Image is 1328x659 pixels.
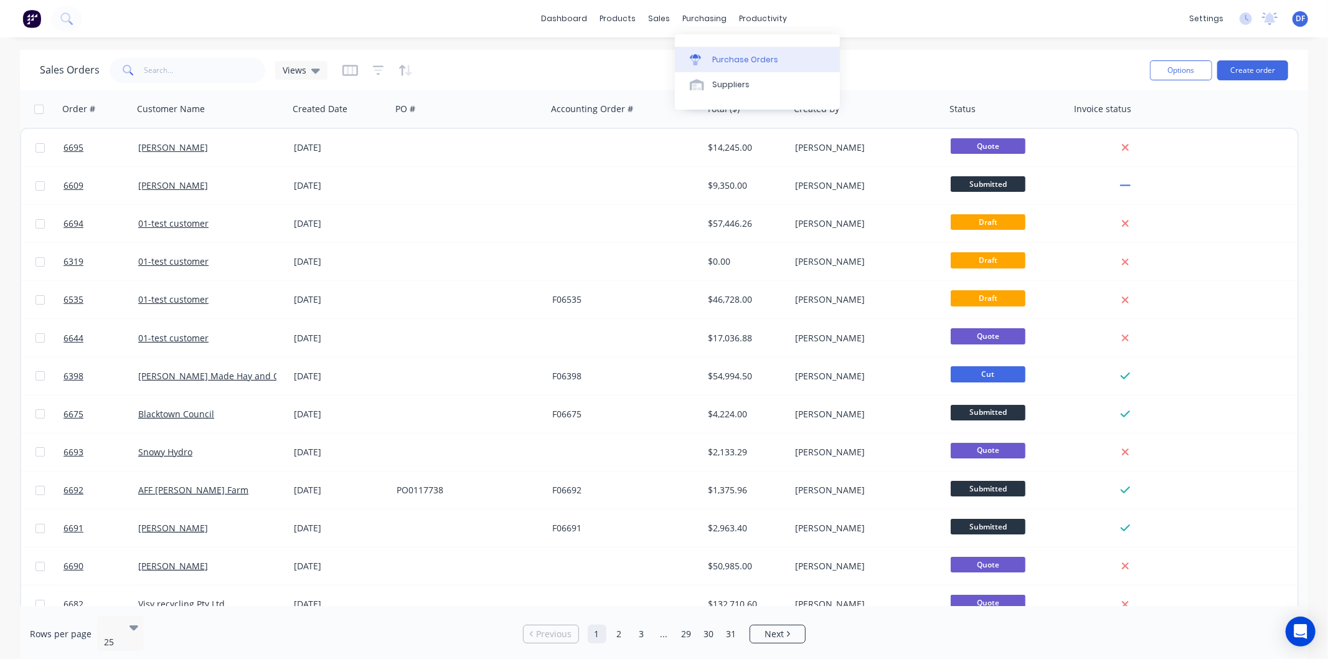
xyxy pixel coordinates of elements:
[795,332,933,344] div: [PERSON_NAME]
[64,446,83,458] span: 6693
[64,484,83,496] span: 6692
[64,472,138,509] a: 6692
[1296,13,1305,24] span: DF
[1150,60,1212,80] button: Options
[588,625,606,643] a: Page 1 is your current page
[765,628,784,640] span: Next
[722,625,741,643] a: Page 31
[655,625,674,643] a: Jump forward
[64,129,138,166] a: 6695
[395,103,415,115] div: PO #
[795,217,933,230] div: [PERSON_NAME]
[949,103,976,115] div: Status
[64,560,83,572] span: 6690
[951,290,1025,306] span: Draft
[294,408,387,420] div: [DATE]
[64,243,138,280] a: 6319
[708,408,781,420] div: $4,224.00
[64,141,83,154] span: 6695
[294,255,387,268] div: [DATE]
[712,79,750,90] div: Suppliers
[951,138,1025,154] span: Quote
[1074,103,1131,115] div: Invoice status
[30,628,92,640] span: Rows per page
[138,560,208,572] a: [PERSON_NAME]
[1286,617,1316,647] div: Open Intercom Messenger
[951,595,1025,610] span: Quote
[64,332,83,344] span: 6644
[64,217,83,230] span: 6694
[62,103,95,115] div: Order #
[795,293,933,306] div: [PERSON_NAME]
[64,179,83,192] span: 6609
[64,370,83,382] span: 6398
[708,484,781,496] div: $1,375.96
[138,522,208,534] a: [PERSON_NAME]
[795,484,933,496] div: [PERSON_NAME]
[795,598,933,610] div: [PERSON_NAME]
[708,217,781,230] div: $57,446.26
[64,548,138,585] a: 6690
[708,560,781,572] div: $50,985.00
[795,522,933,534] div: [PERSON_NAME]
[294,332,387,344] div: [DATE]
[750,628,805,640] a: Next page
[294,484,387,496] div: [DATE]
[552,408,690,420] div: F06675
[951,443,1025,458] span: Quote
[64,598,83,610] span: 6682
[138,217,209,229] a: 01-test customer
[552,293,690,306] div: F06535
[675,72,840,97] a: Suppliers
[293,103,347,115] div: Created Date
[283,64,306,77] span: Views
[708,332,781,344] div: $17,036.88
[64,281,138,318] a: 6535
[518,625,811,643] ul: Pagination
[22,9,41,28] img: Factory
[733,9,793,28] div: productivity
[700,625,718,643] a: Page 30
[294,370,387,382] div: [DATE]
[64,396,138,433] a: 6675
[138,446,192,458] a: Snowy Hydro
[138,598,225,610] a: Visy recycling Pty Ltd
[795,446,933,458] div: [PERSON_NAME]
[551,103,633,115] div: Accounting Order #
[708,141,781,154] div: $14,245.00
[64,586,138,623] a: 6682
[294,179,387,192] div: [DATE]
[677,625,696,643] a: Page 29
[64,522,83,534] span: 6691
[795,370,933,382] div: [PERSON_NAME]
[64,320,138,357] a: 6644
[1183,9,1230,28] div: settings
[951,557,1025,572] span: Quote
[951,519,1025,534] span: Submitted
[552,522,690,534] div: F06691
[294,522,387,534] div: [DATE]
[795,179,933,192] div: [PERSON_NAME]
[795,560,933,572] div: [PERSON_NAME]
[64,510,138,547] a: 6691
[712,54,778,65] div: Purchase Orders
[795,141,933,154] div: [PERSON_NAME]
[294,141,387,154] div: [DATE]
[795,255,933,268] div: [PERSON_NAME]
[138,179,208,191] a: [PERSON_NAME]
[951,214,1025,230] span: Draft
[1217,60,1288,80] button: Create order
[64,408,83,420] span: 6675
[593,9,642,28] div: products
[137,103,205,115] div: Customer Name
[138,484,248,496] a: AFF [PERSON_NAME] Farm
[708,179,781,192] div: $9,350.00
[552,484,690,496] div: F06692
[294,217,387,230] div: [DATE]
[535,9,593,28] a: dashboard
[708,598,781,610] div: $132,710.60
[951,481,1025,496] span: Submitted
[138,332,209,344] a: 01-test customer
[610,625,629,643] a: Page 2
[64,434,138,471] a: 6693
